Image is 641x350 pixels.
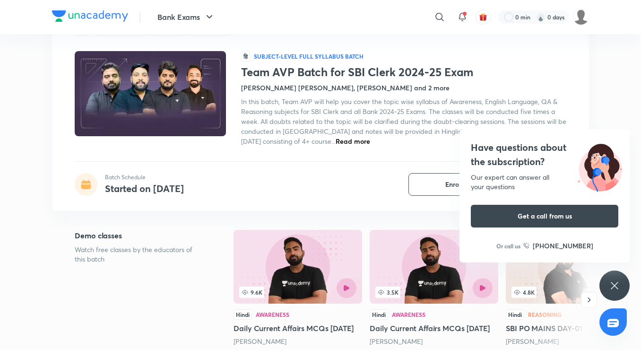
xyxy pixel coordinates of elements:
[528,312,562,317] div: Reasoning
[496,242,520,250] p: Or call us
[506,337,559,346] a: [PERSON_NAME]
[375,287,400,298] span: 3.5K
[75,245,203,264] p: Watch free classes by the educators of this batch
[370,337,498,346] div: Abhijeet Mishra
[152,8,221,26] button: Bank Exams
[336,137,370,146] span: Read more
[234,337,286,346] a: [PERSON_NAME]
[73,50,227,137] img: Thumbnail
[256,312,289,317] div: Awareness
[573,9,589,25] img: snehal rajesh
[52,10,128,22] img: Company Logo
[533,241,593,251] h6: [PHONE_NUMBER]
[471,205,618,227] button: Get a call from us
[105,173,184,182] p: Batch Schedule
[445,180,471,189] span: Enrolled
[476,9,491,25] button: avatar
[370,309,388,320] div: Hindi
[52,10,128,24] a: Company Logo
[471,173,618,192] div: Our expert can answer all your questions
[471,140,618,169] h4: Have questions about the subscription?
[536,12,546,22] img: streak
[241,83,450,93] h4: [PERSON_NAME] [PERSON_NAME], [PERSON_NAME] and 2 more
[234,337,362,346] div: Abhijeet Mishra
[392,312,425,317] div: Awareness
[105,182,184,195] h4: Started on [DATE]
[523,241,593,251] a: [PHONE_NUMBER]
[479,13,487,21] img: avatar
[75,230,203,241] h5: Demo classes
[241,97,566,146] span: In this batch, Team AVP will help you cover the topic wise syllabus of Awareness, English Languag...
[511,287,537,298] span: 4.8K
[241,65,566,79] h1: Team AVP Batch for SBI Clerk 2024-25 Exam
[370,337,423,346] a: [PERSON_NAME]
[506,337,634,346] div: Puneet Kumar Sharma
[506,309,524,320] div: Hindi
[570,140,630,192] img: ttu_illustration_new.svg
[239,287,264,298] span: 9.6K
[234,309,252,320] div: Hindi
[408,173,508,196] button: Enrolled
[234,323,362,334] h5: Daily Current Affairs MCQs [DATE]
[370,323,498,334] h5: Daily Current Affairs MCQs [DATE]
[506,323,634,334] h5: SBI PO MAINS DAY-01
